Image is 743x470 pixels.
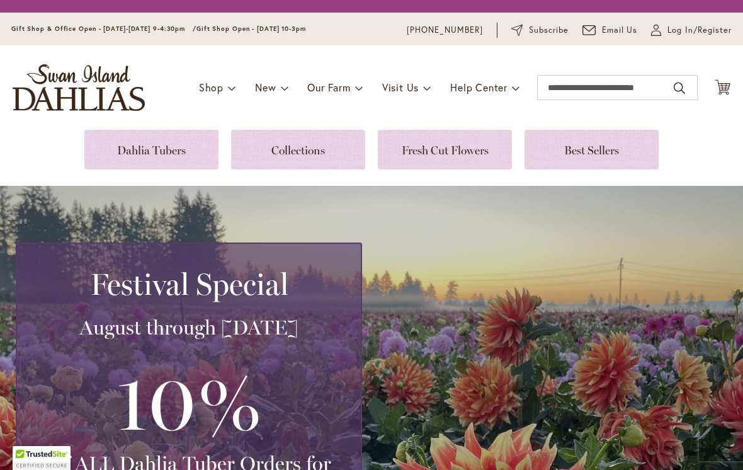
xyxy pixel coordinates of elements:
[450,81,508,94] span: Help Center
[11,25,196,33] span: Gift Shop & Office Open - [DATE]-[DATE] 9-4:30pm /
[511,24,569,37] a: Subscribe
[32,353,346,451] h3: 10%
[307,81,350,94] span: Our Farm
[196,25,306,33] span: Gift Shop Open - [DATE] 10-3pm
[407,24,483,37] a: [PHONE_NUMBER]
[13,64,145,111] a: store logo
[667,24,732,37] span: Log In/Register
[32,315,346,340] h3: August through [DATE]
[582,24,638,37] a: Email Us
[674,78,685,98] button: Search
[199,81,224,94] span: Shop
[382,81,419,94] span: Visit Us
[529,24,569,37] span: Subscribe
[32,267,346,302] h2: Festival Special
[255,81,276,94] span: New
[651,24,732,37] a: Log In/Register
[602,24,638,37] span: Email Us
